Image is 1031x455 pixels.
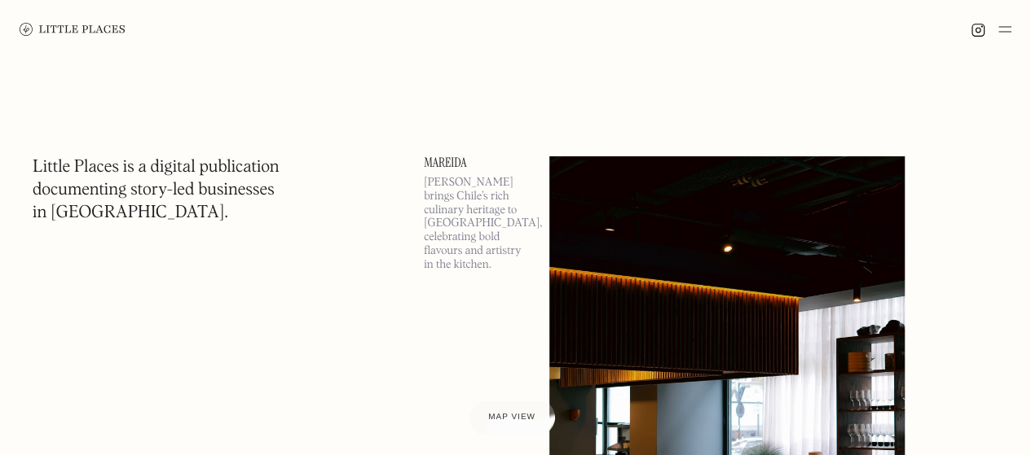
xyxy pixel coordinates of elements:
[469,400,555,435] a: Map view
[424,156,530,169] a: Mareida
[424,176,530,272] p: [PERSON_NAME] brings Chile’s rich culinary heritage to [GEOGRAPHIC_DATA], celebrating bold flavou...
[33,156,280,225] h1: Little Places is a digital publication documenting story-led businesses in [GEOGRAPHIC_DATA].
[488,413,535,422] span: Map view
